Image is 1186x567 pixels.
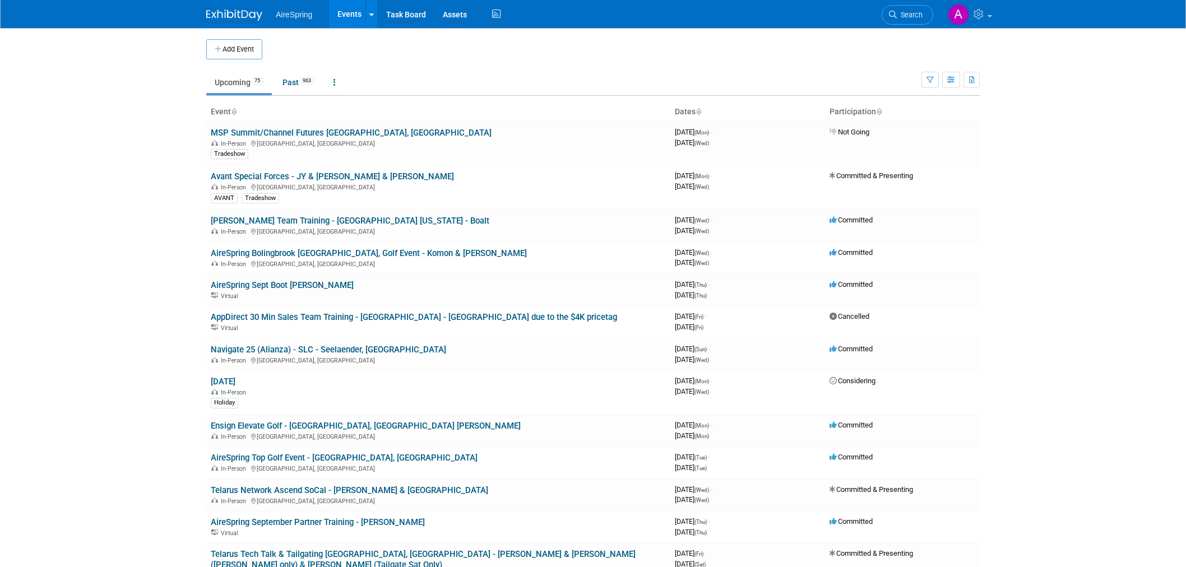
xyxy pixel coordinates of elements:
span: [DATE] [675,171,712,180]
span: - [711,128,712,136]
span: Virtual [221,529,241,537]
span: - [708,517,710,526]
div: [GEOGRAPHIC_DATA], [GEOGRAPHIC_DATA] [211,496,666,505]
span: In-Person [221,261,249,268]
img: In-Person Event [211,433,218,439]
img: In-Person Event [211,465,218,471]
span: - [711,377,712,385]
span: 963 [299,77,314,85]
span: [DATE] [675,323,703,331]
span: [DATE] [675,528,707,536]
a: AireSpring Bolingbrook [GEOGRAPHIC_DATA], Golf Event - Komon & [PERSON_NAME] [211,248,527,258]
a: [DATE] [211,377,235,387]
span: [DATE] [675,387,709,396]
span: [DATE] [675,216,712,224]
span: (Thu) [694,292,707,299]
div: Holiday [211,398,238,408]
span: [DATE] [675,421,712,429]
span: In-Person [221,389,249,396]
span: (Wed) [694,357,709,363]
a: AireSpring September Partner Training - [PERSON_NAME] [211,517,425,527]
span: (Wed) [694,217,709,224]
a: Avant Special Forces - JY & [PERSON_NAME] & [PERSON_NAME] [211,171,454,182]
span: In-Person [221,498,249,505]
span: (Fri) [694,324,703,331]
span: (Wed) [694,487,709,493]
a: AireSpring Sept Boot [PERSON_NAME] [211,280,354,290]
span: (Wed) [694,140,709,146]
img: Virtual Event [211,324,218,330]
span: Not Going [830,128,869,136]
span: (Tue) [694,465,707,471]
span: Committed & Presenting [830,171,913,180]
span: - [711,421,712,429]
span: (Mon) [694,378,709,384]
span: Committed [830,216,873,224]
span: - [708,345,710,353]
span: Committed [830,280,873,289]
span: [DATE] [675,485,712,494]
span: (Mon) [694,173,709,179]
span: Virtual [221,324,241,332]
div: [GEOGRAPHIC_DATA], [GEOGRAPHIC_DATA] [211,463,666,472]
a: Search [882,5,933,25]
span: (Fri) [694,314,703,320]
span: - [705,312,707,320]
span: In-Person [221,184,249,191]
span: (Thu) [694,529,707,536]
span: - [711,171,712,180]
a: [PERSON_NAME] Team Training - [GEOGRAPHIC_DATA] [US_STATE] - Boalt [211,216,489,226]
div: Tradeshow [211,149,248,159]
a: Sort by Start Date [696,107,701,116]
span: Cancelled [830,312,869,320]
a: Upcoming75 [206,72,272,93]
span: In-Person [221,357,249,364]
span: Committed [830,453,873,461]
div: [GEOGRAPHIC_DATA], [GEOGRAPHIC_DATA] [211,138,666,147]
span: - [711,485,712,494]
span: [DATE] [675,345,710,353]
span: 75 [251,77,263,85]
span: [DATE] [675,312,707,320]
th: Participation [825,103,980,122]
span: [DATE] [675,377,712,385]
img: Virtual Event [211,529,218,535]
div: [GEOGRAPHIC_DATA], [GEOGRAPHIC_DATA] [211,182,666,191]
span: (Sun) [694,346,707,352]
span: In-Person [221,140,249,147]
span: - [711,248,712,257]
span: [DATE] [675,453,710,461]
span: (Wed) [694,389,709,395]
span: (Fri) [694,551,703,557]
a: Past963 [274,72,323,93]
th: Dates [670,103,825,122]
img: In-Person Event [211,184,218,189]
span: In-Person [221,433,249,440]
span: [DATE] [675,291,707,299]
span: [DATE] [675,280,710,289]
img: ExhibitDay [206,10,262,21]
span: (Mon) [694,422,709,429]
th: Event [206,103,670,122]
span: [DATE] [675,463,707,472]
span: Virtual [221,292,241,300]
span: [DATE] [675,138,709,147]
span: Committed [830,248,873,257]
img: Virtual Event [211,292,218,298]
span: [DATE] [675,355,709,364]
img: In-Person Event [211,261,218,266]
div: Tradeshow [242,193,279,203]
img: Aila Ortiaga [948,4,969,25]
a: AireSpring Top Golf Event - [GEOGRAPHIC_DATA], [GEOGRAPHIC_DATA] [211,453,478,463]
span: Committed [830,421,873,429]
div: [GEOGRAPHIC_DATA], [GEOGRAPHIC_DATA] [211,355,666,364]
span: (Wed) [694,497,709,503]
span: [DATE] [675,128,712,136]
span: [DATE] [675,495,709,504]
span: AireSpring [276,10,312,19]
span: (Wed) [694,228,709,234]
a: Ensign Elevate Golf - [GEOGRAPHIC_DATA], [GEOGRAPHIC_DATA] [PERSON_NAME] [211,421,521,431]
span: (Mon) [694,129,709,136]
span: Committed & Presenting [830,549,913,557]
span: - [705,549,707,557]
